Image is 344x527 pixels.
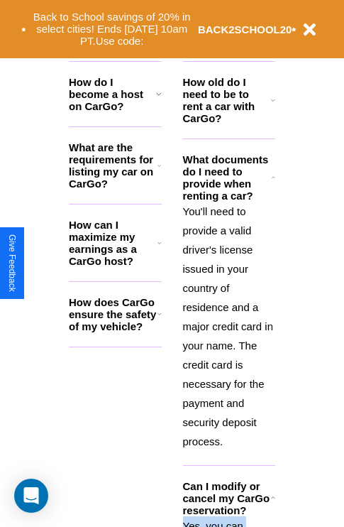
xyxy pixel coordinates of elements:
h3: How does CarGo ensure the safety of my vehicle? [69,296,157,332]
b: BACK2SCHOOL20 [198,23,292,36]
h3: What documents do I need to provide when renting a car? [183,153,272,202]
h3: How old do I need to be to rent a car with CarGo? [183,76,272,124]
h3: What are the requirements for listing my car on CarGo? [69,141,157,190]
h3: How do I become a host on CarGo? [69,76,156,112]
div: Give Feedback [7,234,17,292]
p: You'll need to provide a valid driver's license issued in your country of residence and a major c... [183,202,276,451]
div: Open Intercom Messenger [14,479,48,513]
button: Back to School savings of 20% in select cities! Ends [DATE] 10am PT.Use code: [26,7,198,51]
h3: How can I maximize my earnings as a CarGo host? [69,219,157,267]
h3: Can I modify or cancel my CarGo reservation? [183,480,271,516]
